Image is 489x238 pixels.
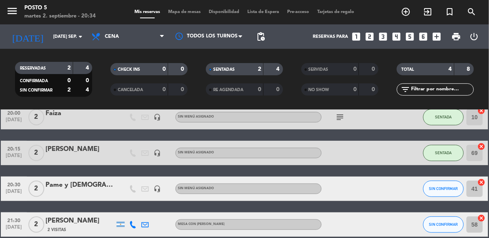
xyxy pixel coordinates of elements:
[178,151,214,154] span: Sin menú asignado
[372,66,376,72] strong: 0
[181,87,186,92] strong: 0
[418,31,428,42] i: looks_6
[131,10,164,14] span: Mis reservas
[435,115,452,119] span: SENTADA
[205,10,244,14] span: Disponibilidad
[423,109,464,125] button: SENTADA
[20,88,52,92] span: SIN CONFIRMAR
[445,7,455,17] i: turned_in_not
[28,181,44,197] span: 2
[178,223,225,226] span: MESA CON [PERSON_NAME]
[105,34,119,39] span: Cena
[178,115,214,118] span: Sin menú asignado
[213,68,235,72] span: SENTADAS
[45,216,115,226] div: [PERSON_NAME]
[24,12,96,20] div: martes 2. septiembre - 20:34
[276,66,281,72] strong: 4
[452,32,461,41] span: print
[4,144,24,153] span: 20:15
[20,79,48,83] span: CONFIRMADA
[478,214,486,222] i: cancel
[178,187,214,190] span: Sin menú asignado
[467,66,472,72] strong: 8
[28,109,44,125] span: 2
[162,87,166,92] strong: 0
[309,68,329,72] span: SERVIDAS
[429,186,458,191] span: SIN CONFIRMAR
[45,180,115,190] div: Pame y [DEMOGRAPHIC_DATA]
[45,108,115,119] div: Faiza
[465,24,483,49] div: LOG OUT
[4,117,24,127] span: [DATE]
[118,88,143,92] span: CANCELADA
[213,88,243,92] span: RE AGENDADA
[351,31,361,42] i: looks_one
[401,85,411,94] i: filter_list
[449,66,452,72] strong: 4
[353,87,357,92] strong: 0
[164,10,205,14] span: Mapa de mesas
[28,145,44,161] span: 2
[118,68,140,72] span: CHECK INS
[423,7,433,17] i: exit_to_app
[86,78,91,83] strong: 0
[469,32,479,41] i: power_settings_new
[411,85,474,94] input: Filtrar por nombre...
[467,7,477,17] i: search
[67,65,71,71] strong: 2
[4,215,24,225] span: 21:30
[423,145,464,161] button: SENTADA
[154,149,161,157] i: headset_mic
[478,178,486,186] i: cancel
[429,222,458,227] span: SIN CONFIRMAR
[20,66,46,70] span: RESERVADAS
[314,10,359,14] span: Tarjetas de regalo
[276,87,281,92] strong: 0
[435,151,452,155] span: SENTADA
[162,66,166,72] strong: 0
[154,114,161,121] i: headset_mic
[67,78,71,83] strong: 0
[86,87,91,93] strong: 4
[335,112,345,122] i: subject
[6,28,49,46] i: [DATE]
[244,10,283,14] span: Lista de Espera
[4,179,24,189] span: 20:30
[423,181,464,197] button: SIN CONFIRMAR
[67,87,71,93] strong: 2
[258,66,261,72] strong: 2
[45,144,115,155] div: [PERSON_NAME]
[423,216,464,233] button: SIN CONFIRMAR
[478,107,486,115] i: cancel
[402,68,414,72] span: TOTAL
[405,31,415,42] i: looks_5
[353,66,357,72] strong: 0
[309,88,329,92] span: NO SHOW
[401,7,411,17] i: add_circle_outline
[28,216,44,233] span: 2
[478,142,486,151] i: cancel
[4,225,24,234] span: [DATE]
[391,31,402,42] i: looks_4
[431,31,442,42] i: add_box
[154,185,161,192] i: headset_mic
[24,4,96,12] div: Posto 5
[6,5,18,17] i: menu
[258,87,261,92] strong: 0
[6,5,18,20] button: menu
[4,189,24,198] span: [DATE]
[378,31,388,42] i: looks_3
[256,32,266,41] span: pending_actions
[76,32,85,41] i: arrow_drop_down
[4,153,24,162] span: [DATE]
[364,31,375,42] i: looks_two
[283,10,314,14] span: Pre-acceso
[4,108,24,117] span: 20:00
[181,66,186,72] strong: 0
[313,34,348,39] span: Reservas para
[372,87,376,92] strong: 0
[86,65,91,71] strong: 4
[48,227,66,233] span: 2 Visitas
